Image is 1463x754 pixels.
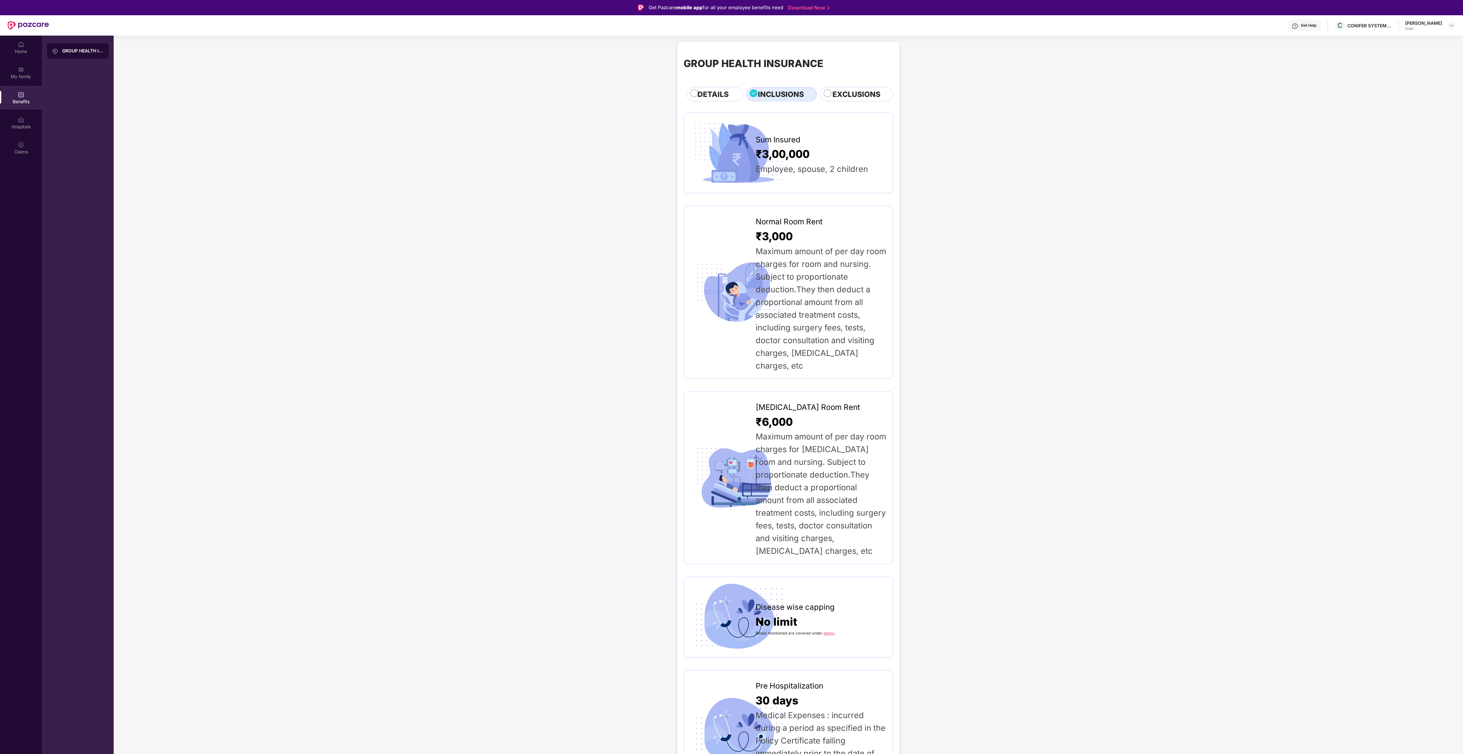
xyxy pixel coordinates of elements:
span: Disease wise capping [756,601,835,613]
span: [MEDICAL_DATA] Room Rent [756,401,860,413]
span: Pre Hospitalization [756,680,823,692]
div: [PERSON_NAME] [1405,20,1442,26]
span: 30 days [756,692,798,709]
a: policy. [824,631,835,635]
span: ₹6,000 [756,413,793,431]
img: svg+xml;base64,PHN2ZyB3aWR0aD0iMjAiIGhlaWdodD0iMjAiIHZpZXdCb3g9IjAgMCAyMCAyMCIgZmlsbD0ibm9uZSIgeG... [18,66,24,73]
img: icon [690,259,787,326]
span: Below [756,631,767,635]
div: CONIFER SYSTEMS INDIA PRIVATE LIMITED [1347,23,1392,29]
img: Stroke [827,4,830,11]
span: Normal Room Rent [756,216,823,228]
img: svg+xml;base64,PHN2ZyBpZD0iRHJvcGRvd24tMzJ4MzIiIHhtbG5zPSJodHRwOi8vd3d3LnczLm9yZy8yMDAwL3N2ZyIgd2... [1449,23,1454,28]
img: svg+xml;base64,PHN2ZyBpZD0iQ2xhaW0iIHhtbG5zPSJodHRwOi8vd3d3LnczLm9yZy8yMDAwL3N2ZyIgd2lkdGg9IjIwIi... [18,142,24,148]
span: ₹3,00,000 [756,146,810,163]
div: User [1405,26,1442,31]
img: icon [690,119,787,187]
span: ₹3,000 [756,228,793,245]
span: are [788,631,794,635]
span: mentioned [768,631,787,635]
img: Logo [638,4,644,11]
div: Get Help [1301,23,1316,28]
img: svg+xml;base64,PHN2ZyBpZD0iSG9tZSIgeG1sbnM9Imh0dHA6Ly93d3cudzMub3JnLzIwMDAvc3ZnIiB3aWR0aD0iMjAiIG... [18,41,24,48]
span: under [812,631,822,635]
a: Download Now [788,4,828,11]
strong: mobile app [676,4,703,10]
span: EXCLUSIONS [832,89,880,100]
img: svg+xml;base64,PHN2ZyB3aWR0aD0iMjAiIGhlaWdodD0iMjAiIHZpZXdCb3g9IjAgMCAyMCAyMCIgZmlsbD0ibm9uZSIgeG... [52,48,58,54]
span: Sum Insured [756,134,800,146]
span: covered [796,631,811,635]
span: No limit [756,613,797,630]
span: Maximum amount of per day room charges for [MEDICAL_DATA] room and nursing. Subject to proportion... [756,431,886,556]
img: icon [690,583,787,651]
span: C [1338,22,1342,29]
img: icon [690,444,787,511]
div: Get Pazcare for all your employee benefits need [649,4,783,11]
img: svg+xml;base64,PHN2ZyBpZD0iQmVuZWZpdHMiIHhtbG5zPSJodHRwOi8vd3d3LnczLm9yZy8yMDAwL3N2ZyIgd2lkdGg9Ij... [18,92,24,98]
img: svg+xml;base64,PHN2ZyBpZD0iSGVscC0zMngzMiIgeG1sbnM9Imh0dHA6Ly93d3cudzMub3JnLzIwMDAvc3ZnIiB3aWR0aD... [1292,23,1298,29]
div: GROUP HEALTH INSURANCE [684,56,823,71]
span: INCLUSIONS [758,89,804,100]
span: DETAILS [698,89,729,100]
img: New Pazcare Logo [8,21,49,30]
div: GROUP HEALTH INSURANCE [62,48,104,54]
img: svg+xml;base64,PHN2ZyBpZD0iSG9zcGl0YWxzIiB4bWxucz0iaHR0cDovL3d3dy53My5vcmcvMjAwMC9zdmciIHdpZHRoPS... [18,117,24,123]
span: Employee, spouse, 2 children [756,164,868,174]
span: Maximum amount of per day room charges for room and nursing. Subject to proportionate deduction.T... [756,246,886,370]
